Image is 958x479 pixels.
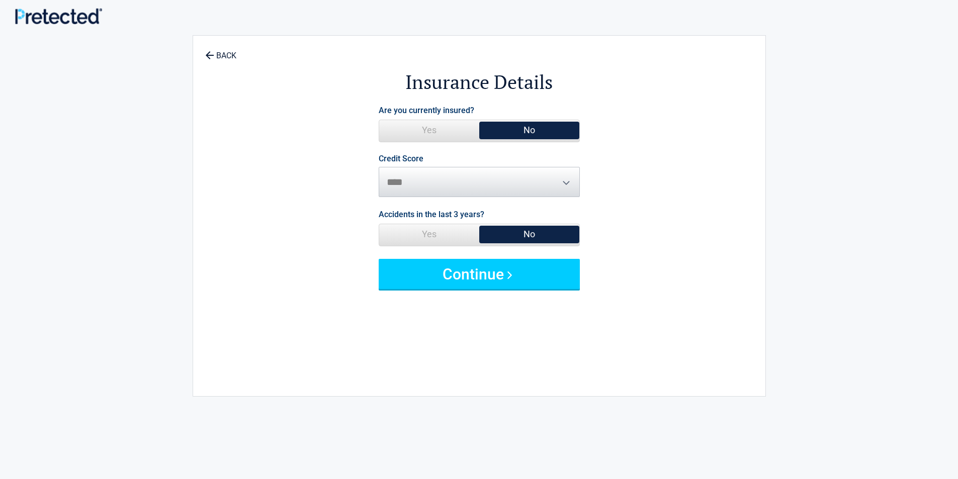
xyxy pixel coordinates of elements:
h2: Insurance Details [248,69,710,95]
label: Are you currently insured? [379,104,474,117]
label: Accidents in the last 3 years? [379,208,484,221]
span: No [479,224,579,244]
a: BACK [203,42,238,60]
span: Yes [379,224,479,244]
button: Continue [379,259,580,289]
img: Main Logo [15,8,102,24]
label: Credit Score [379,155,423,163]
span: No [479,120,579,140]
span: Yes [379,120,479,140]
